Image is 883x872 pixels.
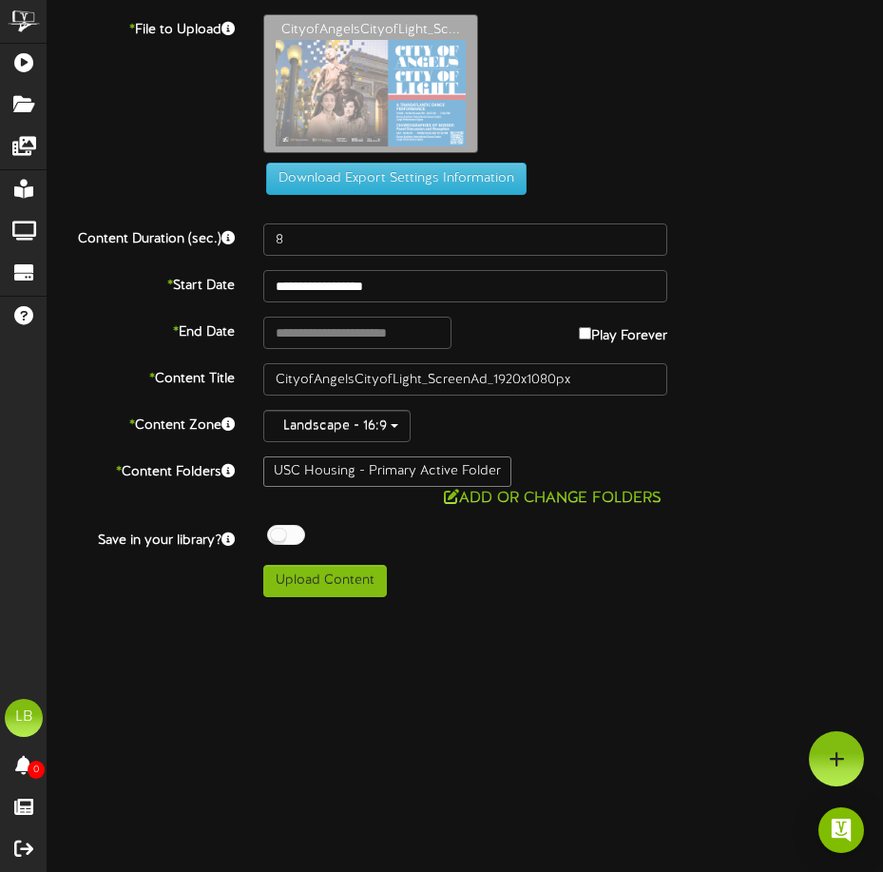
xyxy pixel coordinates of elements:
[28,761,45,779] span: 0
[5,699,43,737] div: LB
[818,807,864,853] div: Open Intercom Messenger
[33,14,249,40] label: File to Upload
[266,163,527,195] button: Download Export Settings Information
[263,565,387,597] button: Upload Content
[33,525,249,551] label: Save in your library?
[579,327,591,339] input: Play Forever
[263,363,667,396] input: Title of this Content
[33,270,249,296] label: Start Date
[579,317,667,346] label: Play Forever
[263,456,511,487] div: USC Housing - Primary Active Folder
[263,410,411,442] button: Landscape - 16:9
[257,172,527,186] a: Download Export Settings Information
[33,223,249,249] label: Content Duration (sec.)
[33,456,249,482] label: Content Folders
[33,410,249,436] label: Content Zone
[33,363,249,389] label: Content Title
[438,487,667,511] button: Add or Change Folders
[33,317,249,342] label: End Date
